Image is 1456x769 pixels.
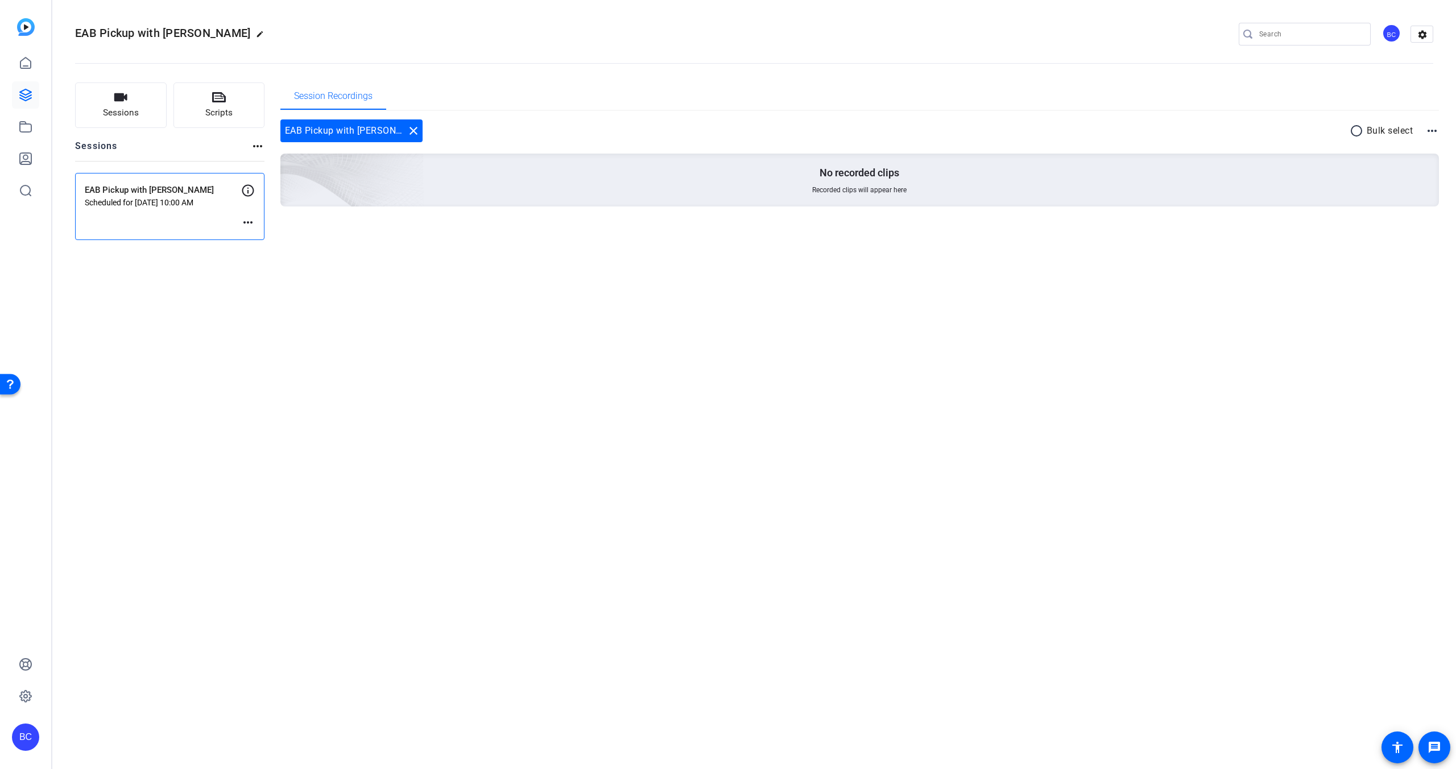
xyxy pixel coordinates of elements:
mat-icon: settings [1411,26,1434,43]
mat-icon: more_horiz [1425,124,1439,138]
mat-icon: message [1428,741,1441,754]
mat-icon: close [407,124,420,138]
img: blue-gradient.svg [17,18,35,36]
span: Scripts [205,106,233,119]
mat-icon: more_horiz [251,139,264,153]
mat-icon: edit [256,30,270,44]
span: Session Recordings [294,92,373,101]
h2: Sessions [75,139,118,161]
span: Sessions [103,106,139,119]
div: BC [12,723,39,751]
mat-icon: accessibility [1391,741,1404,754]
p: No recorded clips [820,166,899,180]
span: Recorded clips will appear here [812,185,907,195]
img: embarkstudio-empty-session.png [153,41,424,288]
mat-icon: radio_button_unchecked [1350,124,1367,138]
button: Sessions [75,82,167,128]
span: EAB Pickup with [PERSON_NAME] [75,26,250,40]
button: Scripts [173,82,265,128]
p: Bulk select [1367,124,1413,138]
mat-icon: more_horiz [241,216,255,229]
p: Scheduled for [DATE] 10:00 AM [85,198,241,207]
input: Search [1259,27,1362,41]
p: EAB Pickup with [PERSON_NAME] [85,184,241,197]
ngx-avatar: Blake Cole [1382,24,1402,44]
div: BC [1382,24,1401,43]
div: EAB Pickup with [PERSON_NAME] [280,119,423,142]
